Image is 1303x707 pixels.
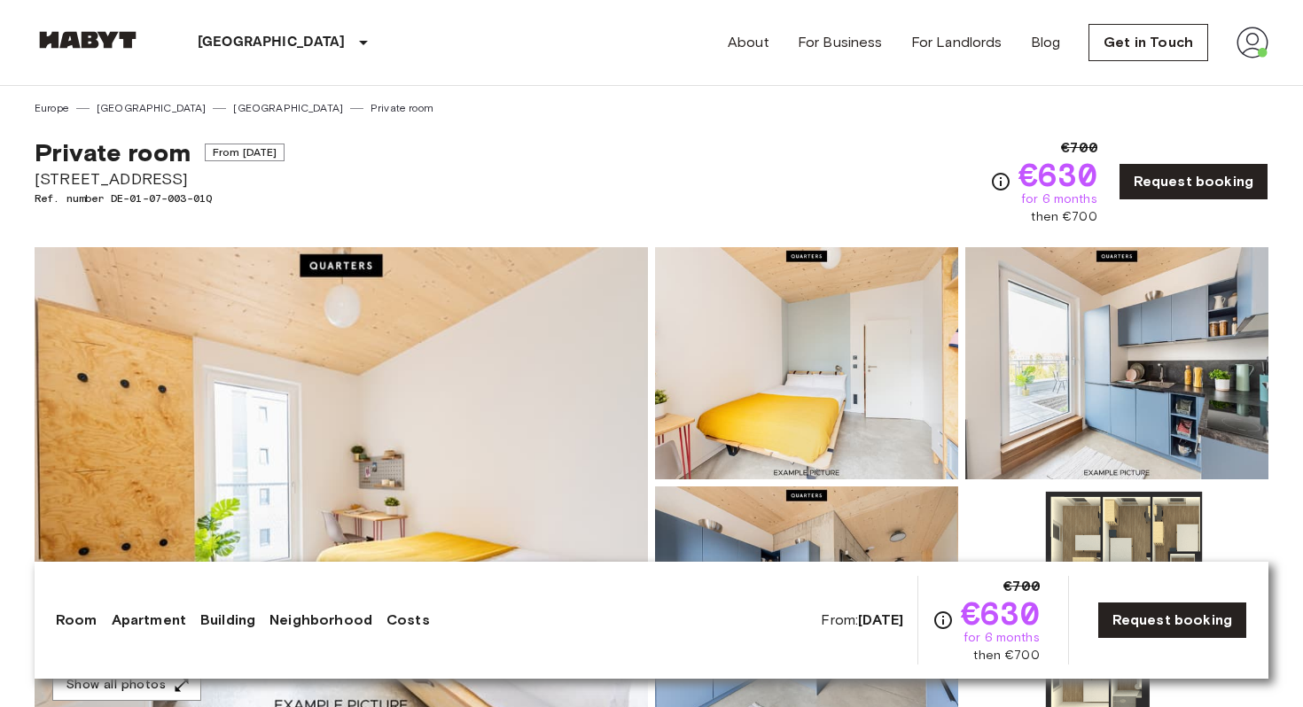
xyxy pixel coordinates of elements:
[1088,24,1208,61] a: Get in Touch
[1018,159,1097,190] span: €630
[52,669,201,702] button: Show all photos
[200,610,255,631] a: Building
[35,31,141,49] img: Habyt
[990,171,1011,192] svg: Check cost overview for full price breakdown. Please note that discounts apply to new joiners onl...
[35,137,191,167] span: Private room
[973,647,1039,664] span: then €700
[964,629,1040,647] span: for 6 months
[965,247,1268,479] img: Picture of unit DE-01-07-003-01Q
[798,32,883,53] a: For Business
[56,610,98,631] a: Room
[1021,190,1097,208] span: for 6 months
[35,100,69,116] a: Europe
[858,611,903,628] b: [DATE]
[932,610,954,631] svg: Check cost overview for full price breakdown. Please note that discounts apply to new joiners onl...
[1031,32,1061,53] a: Blog
[97,100,207,116] a: [GEOGRAPHIC_DATA]
[35,190,285,206] span: Ref. number DE-01-07-003-01Q
[269,610,372,631] a: Neighborhood
[198,32,346,53] p: [GEOGRAPHIC_DATA]
[1097,602,1247,639] a: Request booking
[233,100,343,116] a: [GEOGRAPHIC_DATA]
[1003,576,1040,597] span: €700
[728,32,769,53] a: About
[911,32,1003,53] a: For Landlords
[35,167,285,190] span: [STREET_ADDRESS]
[655,247,958,479] img: Picture of unit DE-01-07-003-01Q
[205,144,285,161] span: From [DATE]
[1061,137,1097,159] span: €700
[112,610,186,631] a: Apartment
[1031,208,1096,226] span: then €700
[821,610,903,630] span: From:
[386,610,430,631] a: Costs
[1237,27,1268,58] img: avatar
[1119,163,1268,200] a: Request booking
[371,100,433,116] a: Private room
[961,597,1040,629] span: €630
